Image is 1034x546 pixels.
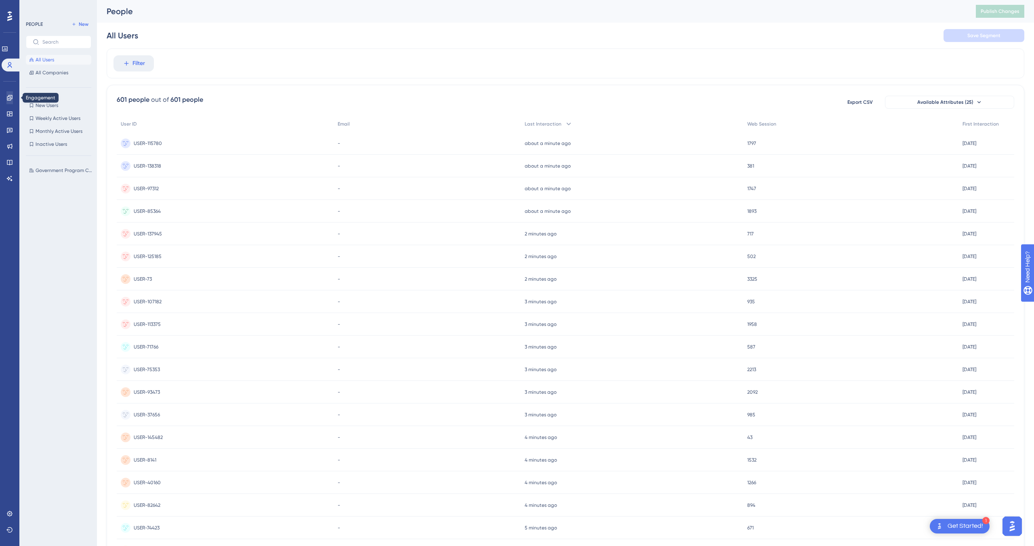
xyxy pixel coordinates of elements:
span: Publish Changes [981,8,1019,15]
span: - [338,434,340,441]
span: User ID [121,121,137,127]
span: 2092 [747,389,758,395]
div: out of [151,95,169,105]
span: Web Session [747,121,776,127]
span: - [338,276,340,282]
button: All Companies [26,68,91,78]
span: Need Help? [19,2,50,12]
span: - [338,140,340,147]
span: - [338,163,340,169]
span: 587 [747,344,755,350]
span: Last Interaction [525,121,561,127]
button: All Users [26,55,91,65]
span: - [338,344,340,350]
span: Available Attributes (25) [917,99,973,105]
span: 1958 [747,321,757,328]
span: - [338,457,340,463]
span: Filter [132,59,145,68]
time: about a minute ago [525,208,571,214]
span: - [338,366,340,373]
span: USER-113375 [134,321,161,328]
span: USER-73 [134,276,152,282]
span: USER-138318 [134,163,161,169]
div: 601 people [117,95,149,105]
span: 502 [747,253,756,260]
span: - [338,231,340,237]
time: [DATE] [963,299,976,304]
span: 935 [747,298,755,305]
time: [DATE] [963,141,976,146]
time: 3 minutes ago [525,344,557,350]
span: - [338,298,340,305]
span: 43 [747,434,752,441]
span: 1266 [747,479,756,486]
button: Weekly Active Users [26,113,91,123]
span: USER-71766 [134,344,158,350]
time: [DATE] [963,435,976,440]
time: [DATE] [963,321,976,327]
button: New Users [26,101,91,110]
span: - [338,525,340,531]
span: USER-75353 [134,366,160,373]
span: USER-115780 [134,140,162,147]
time: [DATE] [963,186,976,191]
time: 3 minutes ago [525,412,557,418]
button: Government Program Cooks [26,166,96,175]
div: Open Get Started! checklist, remaining modules: 1 [930,519,990,533]
time: about a minute ago [525,186,571,191]
span: USER-85364 [134,208,161,214]
time: [DATE] [963,457,976,463]
div: People [107,6,956,17]
time: [DATE] [963,208,976,214]
span: New [79,21,88,27]
time: 3 minutes ago [525,367,557,372]
time: [DATE] [963,231,976,237]
button: Filter [113,55,154,71]
span: 2213 [747,366,756,373]
span: USER-137945 [134,231,162,237]
time: 5 minutes ago [525,525,557,531]
span: USER-8141 [134,457,156,463]
span: Weekly Active Users [36,115,80,122]
time: 4 minutes ago [525,502,557,508]
span: - [338,208,340,214]
span: Save Segment [967,32,1000,39]
button: Inactive Users [26,139,91,149]
time: 2 minutes ago [525,254,557,259]
span: USER-125185 [134,253,162,260]
time: 3 minutes ago [525,389,557,395]
time: 4 minutes ago [525,457,557,463]
span: - [338,321,340,328]
span: Inactive Users [36,141,67,147]
span: First Interaction [963,121,999,127]
span: - [338,479,340,486]
time: [DATE] [963,389,976,395]
span: New Users [36,102,58,109]
span: 3325 [747,276,757,282]
div: PEOPLE [26,21,43,27]
span: USER-40160 [134,479,161,486]
time: 4 minutes ago [525,435,557,440]
span: Email [338,121,350,127]
button: Save Segment [944,29,1024,42]
button: Publish Changes [976,5,1024,18]
time: [DATE] [963,367,976,372]
span: - [338,253,340,260]
div: All Users [107,30,138,41]
span: Monthly Active Users [36,128,82,134]
span: 671 [747,525,754,531]
button: New [69,19,91,29]
span: All Users [36,57,54,63]
span: USER-82642 [134,502,160,508]
img: launcher-image-alternative-text [935,521,944,531]
time: about a minute ago [525,141,571,146]
time: [DATE] [963,276,976,282]
div: 601 people [170,95,203,105]
time: 3 minutes ago [525,299,557,304]
span: 894 [747,502,755,508]
input: Search [42,39,84,45]
span: All Companies [36,69,68,76]
span: - [338,389,340,395]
